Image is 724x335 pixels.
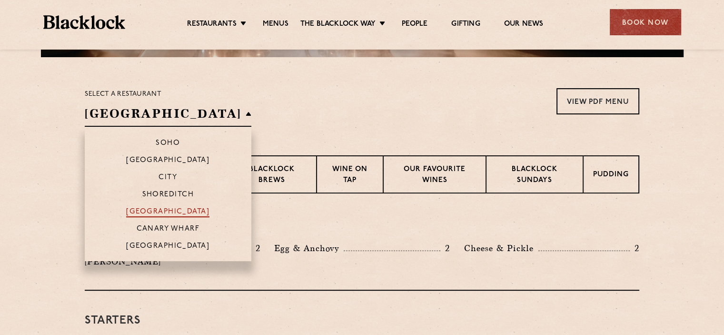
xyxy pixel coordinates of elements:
h3: Starters [85,315,639,327]
p: [GEOGRAPHIC_DATA] [126,242,209,252]
p: Blacklock Brews [237,164,307,187]
a: View PDF Menu [556,88,639,114]
p: Egg & Anchovy [274,242,344,255]
p: Cheese & Pickle [464,242,538,255]
p: [GEOGRAPHIC_DATA] [126,208,209,217]
a: Gifting [451,20,480,30]
p: Shoreditch [142,191,194,200]
h2: [GEOGRAPHIC_DATA] [85,105,251,127]
p: Our favourite wines [393,164,476,187]
p: 2 [630,242,639,254]
div: Book Now [610,9,681,35]
p: City [159,173,177,183]
p: Canary Wharf [137,225,199,234]
p: 2 [250,242,260,254]
h3: Pre Chop Bites [85,217,639,230]
p: Wine on Tap [327,164,373,187]
p: Blacklock Sundays [496,164,573,187]
a: People [402,20,427,30]
a: The Blacklock Way [300,20,376,30]
p: 2 [440,242,450,254]
p: Select a restaurant [85,88,251,101]
p: [GEOGRAPHIC_DATA] [126,156,209,166]
a: Restaurants [187,20,237,30]
a: Our News [504,20,544,30]
p: Soho [156,139,180,149]
p: Pudding [593,170,629,182]
img: BL_Textured_Logo-footer-cropped.svg [43,15,126,29]
a: Menus [263,20,288,30]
